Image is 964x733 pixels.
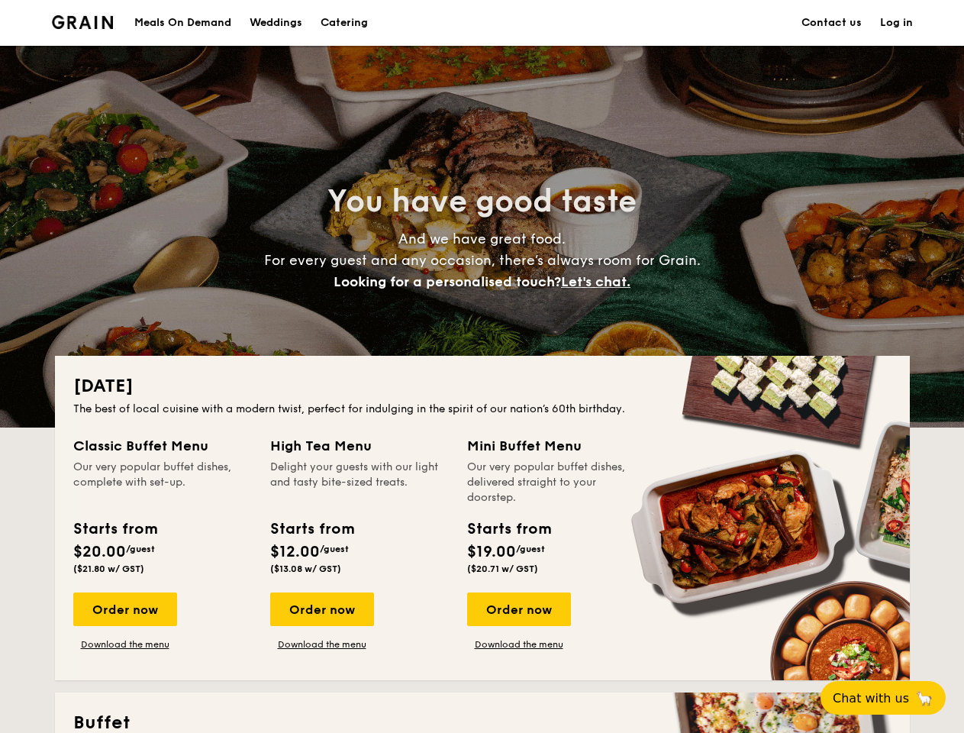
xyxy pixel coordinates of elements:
span: 🦙 [915,689,933,707]
span: /guest [320,544,349,554]
span: Let's chat. [561,273,630,290]
a: Download the menu [270,638,374,651]
div: Mini Buffet Menu [467,435,646,457]
span: You have good taste [327,183,637,220]
span: /guest [126,544,155,554]
button: Chat with us🦙 [821,681,946,715]
div: Order now [270,593,374,626]
img: Grain [52,15,114,29]
span: ($21.80 w/ GST) [73,563,144,574]
div: Order now [467,593,571,626]
div: Delight your guests with our light and tasty bite-sized treats. [270,460,449,505]
div: Starts from [467,518,550,541]
span: $20.00 [73,543,126,561]
div: Starts from [73,518,156,541]
div: Our very popular buffet dishes, complete with set-up. [73,460,252,505]
span: ($13.08 w/ GST) [270,563,341,574]
span: ($20.71 w/ GST) [467,563,538,574]
div: Our very popular buffet dishes, delivered straight to your doorstep. [467,460,646,505]
div: Starts from [270,518,353,541]
span: Looking for a personalised touch? [334,273,561,290]
a: Logotype [52,15,114,29]
div: High Tea Menu [270,435,449,457]
a: Download the menu [467,638,571,651]
a: Download the menu [73,638,177,651]
div: The best of local cuisine with a modern twist, perfect for indulging in the spirit of our nation’... [73,402,891,417]
span: /guest [516,544,545,554]
span: $19.00 [467,543,516,561]
h2: [DATE] [73,374,891,399]
div: Classic Buffet Menu [73,435,252,457]
span: And we have great food. For every guest and any occasion, there’s always room for Grain. [264,231,701,290]
span: Chat with us [833,691,909,706]
span: $12.00 [270,543,320,561]
div: Order now [73,593,177,626]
